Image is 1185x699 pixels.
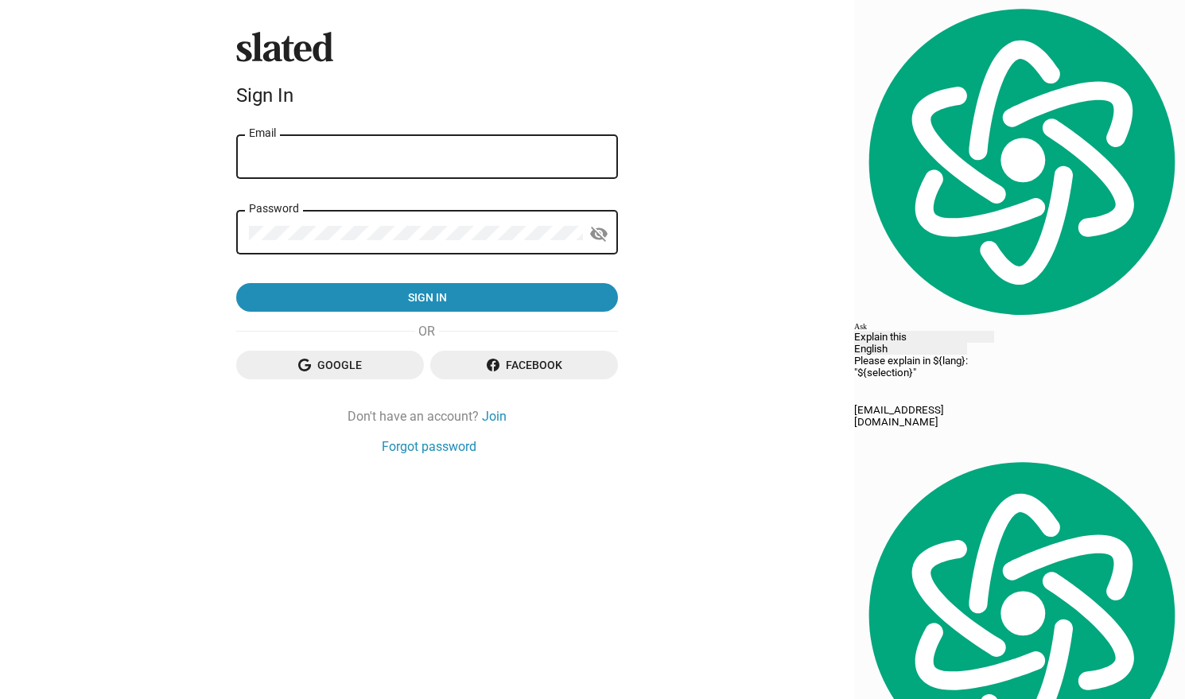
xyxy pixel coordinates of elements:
button: Google [236,351,424,379]
button: Facebook [430,351,618,379]
div: Sign In [236,84,618,107]
a: Join [482,408,507,425]
sl-branding: Sign In [236,32,618,113]
div: Ask [854,322,1185,331]
mat-icon: visibility_off [589,222,608,247]
span: Sign in [249,283,605,312]
div: Don't have an account? [236,408,618,425]
span: Facebook [443,351,605,379]
button: Sign in [236,283,618,312]
span: Google [249,351,411,379]
button: Show password [583,218,615,250]
a: Forgot password [382,438,476,455]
